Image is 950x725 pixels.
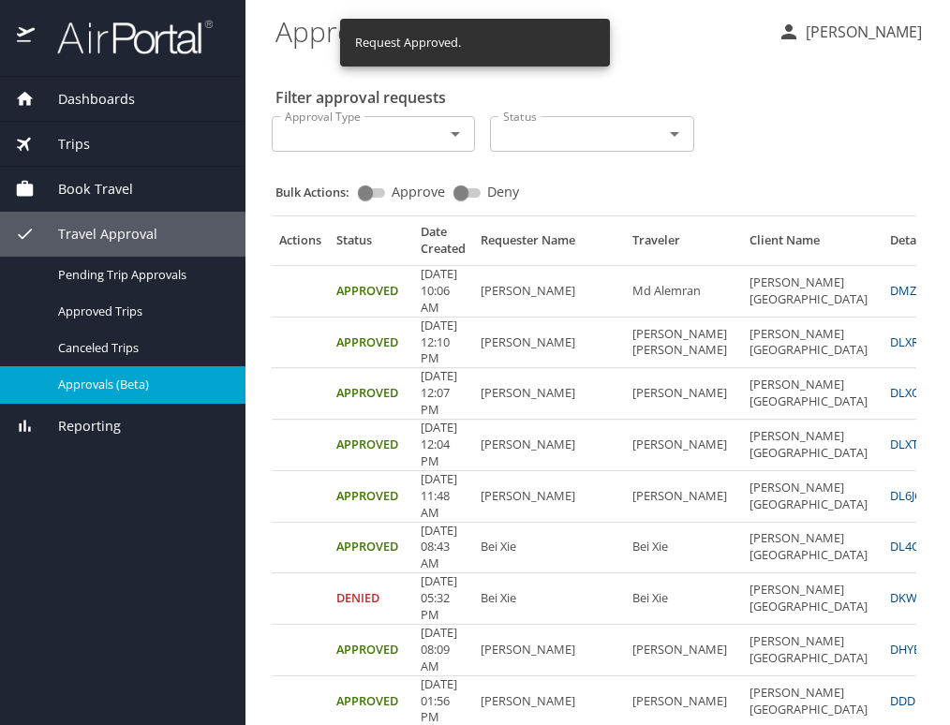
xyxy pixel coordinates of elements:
th: Traveler [625,224,742,265]
td: Approved [329,368,413,419]
td: Approved [329,523,413,573]
td: [PERSON_NAME][GEOGRAPHIC_DATA] [742,265,883,317]
th: Date Created [413,224,473,265]
td: [PERSON_NAME] [625,368,742,419]
td: [PERSON_NAME][GEOGRAPHIC_DATA] [742,523,883,573]
th: Client Name [742,224,883,265]
th: Status [329,224,413,265]
td: [PERSON_NAME] [625,471,742,522]
a: DL4C9J [890,538,928,555]
img: icon-airportal.png [17,19,37,55]
button: Open [661,121,688,147]
a: DLXQ7P [890,384,935,401]
a: DKWRFC [890,589,939,606]
h2: Filter approval requests [275,82,446,112]
td: [PERSON_NAME][GEOGRAPHIC_DATA] [742,368,883,419]
td: [PERSON_NAME] [473,318,625,368]
td: [DATE] 12:04 PM [413,420,473,470]
span: Book Travel [35,179,133,200]
td: [PERSON_NAME] [473,368,625,419]
p: Bulk Actions: [275,184,364,200]
th: Requester Name [473,224,625,265]
td: [DATE] 08:43 AM [413,523,473,573]
div: Request Approved. [355,24,461,61]
td: Approved [329,318,413,368]
td: [PERSON_NAME] [473,625,625,675]
td: [PERSON_NAME] [625,420,742,470]
span: Approve [392,185,445,199]
button: Open [442,121,468,147]
td: [PERSON_NAME][GEOGRAPHIC_DATA] [742,318,883,368]
td: [DATE] 08:09 AM [413,625,473,675]
td: [PERSON_NAME] [473,420,625,470]
span: Canceled Trips [58,339,223,357]
td: [DATE] 11:48 AM [413,471,473,522]
td: Denied [329,573,413,624]
td: [DATE] 12:07 PM [413,368,473,419]
td: [PERSON_NAME][GEOGRAPHIC_DATA] [742,625,883,675]
td: [DATE] 05:32 PM [413,573,473,624]
a: DMZK2F [890,282,937,299]
td: Bei Xie [473,523,625,573]
td: Bei Xie [625,573,742,624]
h1: Approvals (Beta) [275,2,763,60]
td: Md Alemran [625,265,742,317]
span: Reporting [35,416,121,436]
td: Approved [329,625,413,675]
span: Deny [487,185,519,199]
span: Trips [35,134,90,155]
span: Approved Trips [58,303,223,320]
a: DL6JGW [890,487,934,504]
td: Bei Xie [625,523,742,573]
span: Travel Approval [35,224,157,244]
td: [PERSON_NAME][GEOGRAPHIC_DATA] [742,573,883,624]
a: DLXRTB [890,333,933,350]
span: Dashboards [35,89,135,110]
p: [PERSON_NAME] [800,21,922,43]
td: [PERSON_NAME] [473,265,625,317]
td: [PERSON_NAME] [PERSON_NAME] [625,318,742,368]
td: Approved [329,265,413,317]
td: [PERSON_NAME] [473,471,625,522]
td: [PERSON_NAME][GEOGRAPHIC_DATA] [742,471,883,522]
a: DLXT9Y [890,436,931,452]
td: Approved [329,471,413,522]
span: Pending Trip Approvals [58,266,223,284]
img: airportal-logo.png [37,19,213,55]
td: [PERSON_NAME] [625,625,742,675]
a: DDD1HM [890,692,942,709]
td: Bei Xie [473,573,625,624]
span: Approvals (Beta) [58,376,223,393]
button: [PERSON_NAME] [770,15,929,49]
td: [DATE] 12:10 PM [413,318,473,368]
td: [DATE] 10:06 AM [413,265,473,317]
td: [PERSON_NAME][GEOGRAPHIC_DATA] [742,420,883,470]
td: Approved [329,420,413,470]
a: DHYBPS [890,641,935,658]
th: Actions [272,224,329,265]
